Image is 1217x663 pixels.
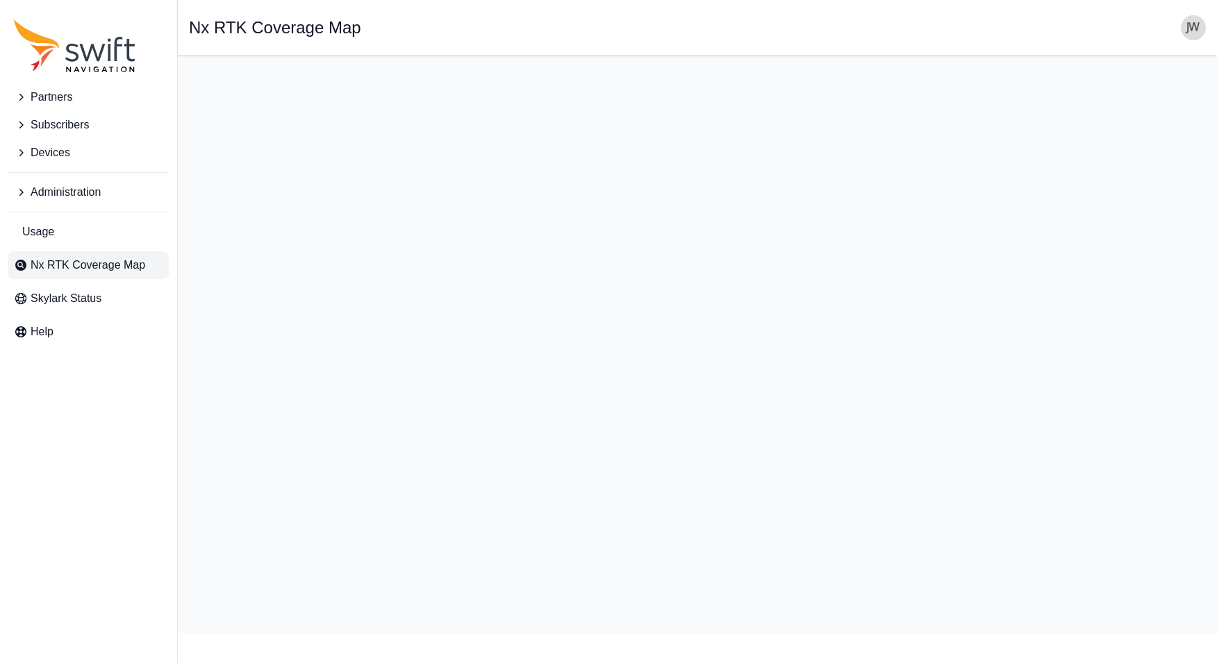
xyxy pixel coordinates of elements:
span: Help [31,324,53,340]
span: Partners [31,89,72,106]
a: Help [8,318,169,346]
a: Usage [8,218,169,246]
button: Partners [8,83,169,111]
img: user photo [1181,15,1206,40]
span: Usage [22,224,54,240]
button: Devices [8,139,169,167]
span: Nx RTK Coverage Map [31,257,145,274]
a: Skylark Status [8,285,169,312]
a: Nx RTK Coverage Map [8,251,169,279]
span: Skylark Status [31,290,101,307]
span: Subscribers [31,117,89,133]
iframe: RTK Map [189,67,1206,622]
span: Administration [31,184,101,201]
button: Administration [8,178,169,206]
span: Devices [31,144,70,161]
button: Subscribers [8,111,169,139]
h1: Nx RTK Coverage Map [189,19,361,36]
